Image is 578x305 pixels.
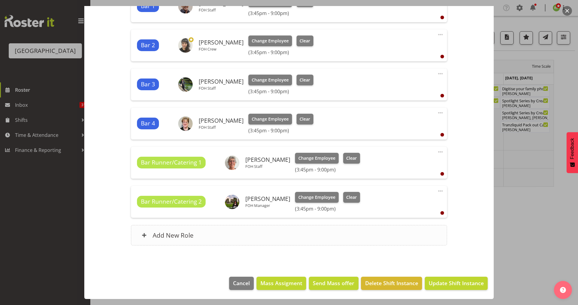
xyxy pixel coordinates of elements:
[309,277,358,290] button: Send Mass offer
[361,277,422,290] button: Delete Shift Instance
[199,117,244,124] h6: [PERSON_NAME]
[295,192,339,203] button: Change Employee
[440,55,444,58] div: User is clocked out
[225,195,239,209] img: valerie-donaldson30b84046e2fb4b3171eb6bf86b7ff7f4.png
[245,164,290,169] p: FOH Staff
[295,153,339,164] button: Change Employee
[153,231,194,239] h6: Add New Role
[295,167,360,173] h6: (3:45pm - 9:00pm)
[141,2,155,11] span: Bar 1
[297,114,314,125] button: Clear
[199,125,244,130] p: FOH Staff
[252,38,289,44] span: Change Employee
[425,277,488,290] button: Update Shift Instance
[429,279,484,287] span: Update Shift Instance
[297,35,314,46] button: Clear
[199,86,244,91] p: FOH Staff
[178,116,193,131] img: chris-darlington75c5593f9748220f2af2b84d1bade544.png
[300,116,310,122] span: Clear
[343,153,360,164] button: Clear
[300,38,310,44] span: Clear
[199,8,244,12] p: FOH Staff
[248,88,313,94] h6: (3:45pm - 9:00pm)
[141,41,155,50] span: Bar 2
[141,80,155,89] span: Bar 3
[248,128,313,134] h6: (3:45pm - 9:00pm)
[313,279,354,287] span: Send Mass offer
[560,287,566,293] img: help-xxl-2.png
[248,10,313,16] h6: (3:45pm - 9:00pm)
[225,156,239,170] img: amanda-clark4b89f13daf37684e1306524067e87a54.png
[141,158,202,167] span: Bar Runner/Catering 1
[252,77,289,83] span: Change Employee
[199,39,244,46] h6: [PERSON_NAME]
[365,279,418,287] span: Delete Shift Instance
[567,132,578,173] button: Feedback - Show survey
[346,194,357,201] span: Clear
[570,138,575,159] span: Feedback
[245,203,290,208] p: FOH Manager
[248,35,292,46] button: Change Employee
[233,279,250,287] span: Cancel
[300,77,310,83] span: Clear
[298,194,335,201] span: Change Employee
[440,94,444,97] div: User is clocked out
[256,277,306,290] button: Mass Assigment
[178,77,193,92] img: renee-hewittc44e905c050b5abf42b966e9eee8c321.png
[260,279,302,287] span: Mass Assigment
[245,196,290,202] h6: [PERSON_NAME]
[229,277,254,290] button: Cancel
[346,155,357,162] span: Clear
[178,38,193,53] img: dominique-voglerb999deed7b2aa43f4fc17e5c3eb05113.png
[440,211,444,215] div: User is clocked out
[295,206,360,212] h6: (3:45pm - 9:00pm)
[199,47,244,51] p: FOH Crew
[248,114,292,125] button: Change Employee
[199,78,244,85] h6: [PERSON_NAME]
[141,197,202,206] span: Bar Runner/Catering 2
[440,133,444,137] div: User is clocked out
[245,156,290,163] h6: [PERSON_NAME]
[440,172,444,176] div: User is clocked out
[252,116,289,122] span: Change Employee
[248,49,313,55] h6: (3:45pm - 9:00pm)
[343,192,360,203] button: Clear
[297,75,314,85] button: Clear
[141,119,155,128] span: Bar 4
[298,155,335,162] span: Change Employee
[440,16,444,19] div: User is clocked out
[248,75,292,85] button: Change Employee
